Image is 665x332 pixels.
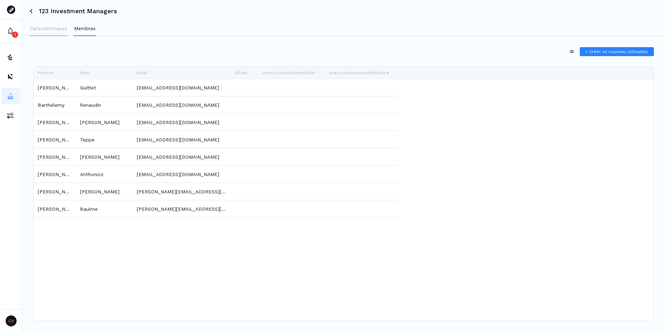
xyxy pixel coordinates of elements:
div: Baulme [76,200,133,217]
div: [EMAIL_ADDRESS][DOMAIN_NAME] [133,131,231,148]
button: distributors [1,68,20,85]
div: [PERSON_NAME][EMAIL_ADDRESS][PERSON_NAME][DOMAIN_NAME] [133,183,231,200]
div: [PERSON_NAME] [34,131,76,148]
span: CV [6,315,17,326]
button: funds [1,49,20,65]
img: asset-managers [7,93,14,99]
div: [EMAIL_ADDRESS][DOMAIN_NAME] [133,114,231,131]
span: Prénom [38,70,54,75]
span: users.columns.linkedinUrl [261,70,315,75]
button: asset-managers [1,88,20,104]
button: commissions [1,107,20,124]
h3: 123 Investment Managers [39,8,117,14]
div: [PERSON_NAME] [34,166,76,183]
div: [EMAIL_ADDRESS][DOMAIN_NAME] [133,148,231,165]
div: Teppe [76,131,133,148]
img: commissions [7,112,14,119]
div: [EMAIL_ADDRESS][DOMAIN_NAME] [133,166,231,183]
div: [PERSON_NAME] [34,183,76,200]
div: [PERSON_NAME] [34,200,76,217]
span: Rôles [235,70,247,75]
img: funds [7,54,14,61]
img: distributors [7,73,14,80]
div: [PERSON_NAME] [34,79,76,96]
p: Membres [74,25,96,32]
span: users.columns.profilePicture [329,70,389,75]
div: [PERSON_NAME] [34,114,76,131]
p: 1 [15,32,16,37]
div: [EMAIL_ADDRESS][DOMAIN_NAME] [133,79,231,96]
span: Nom [80,70,89,75]
span: + Créer un nouveau utilisateur [585,49,648,55]
div: [EMAIL_ADDRESS][DOMAIN_NAME] [133,96,231,113]
button: Caractéristiques [29,22,68,36]
div: [PERSON_NAME][EMAIL_ADDRESS][DOMAIN_NAME] [133,200,231,217]
button: Membres [73,22,96,36]
span: Email [137,70,148,75]
div: [PERSON_NAME] [76,148,133,165]
div: Barthélemy [34,96,76,113]
div: Renaudin [76,96,133,113]
div: Guittet [76,79,133,96]
button: 1 [1,23,20,40]
div: [PERSON_NAME] [76,183,133,200]
button: + Créer un nouveau utilisateur [580,47,654,56]
div: Anthonioz [76,166,133,183]
div: [PERSON_NAME] [34,148,76,165]
p: Caractéristiques [30,25,67,32]
div: [PERSON_NAME] [76,114,133,131]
